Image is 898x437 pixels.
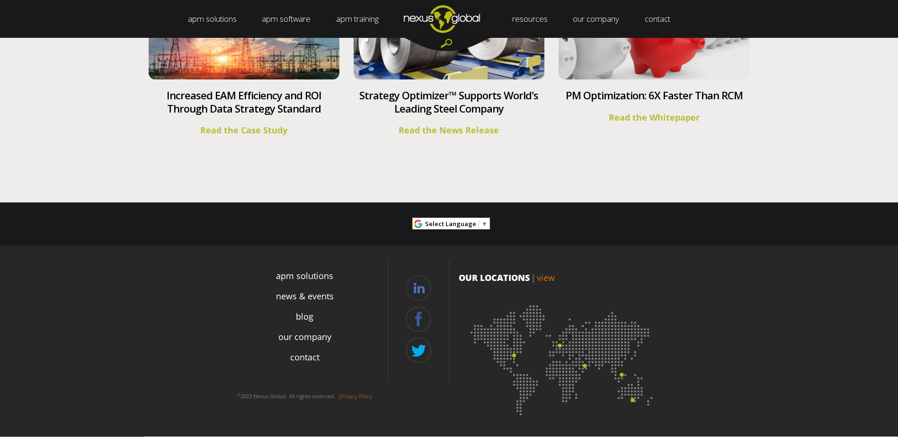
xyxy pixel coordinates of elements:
[276,290,334,303] a: news & events
[200,124,287,136] a: Read the Case Study
[222,389,388,404] p: 2023 Nexus Global. All rights reserved. |
[296,310,313,323] a: blog
[459,293,667,421] img: Location map
[459,271,667,284] p: OUR LOCATIONS
[609,112,700,123] a: Read the Whitepaper
[566,88,743,102] a: PM Optimization: 6X Faster Than RCM
[425,217,488,231] a: Select Language​
[167,88,321,115] a: Increased EAM Efficiency and ROI Through Data Strategy Standard
[276,270,333,282] a: apm solutions
[341,393,372,400] a: Privacy Policy
[359,88,538,115] a: Strategy Optimizer™ Supports World's Leading Steel Company
[481,219,488,228] span: ▼
[399,124,499,136] a: Read the News Release
[537,272,555,283] a: view
[222,266,388,385] div: Navigation Menu
[531,272,535,283] span: |
[237,392,240,397] sup: ©
[290,351,320,364] a: contact
[479,219,479,228] span: ​
[278,331,331,343] a: our company
[425,219,476,228] span: Select Language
